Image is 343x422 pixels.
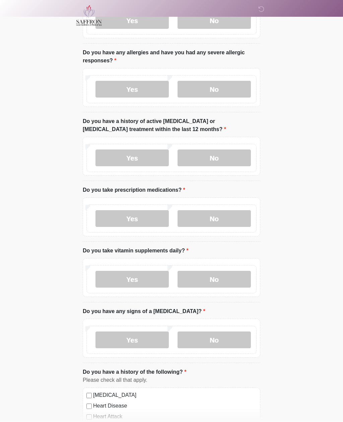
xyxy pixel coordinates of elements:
[93,413,257,421] label: Heart Attack
[83,368,186,376] label: Do you have a history of the following?
[95,331,169,348] label: Yes
[86,414,92,420] input: Heart Attack
[83,376,260,384] div: Please check all that apply.
[95,81,169,98] label: Yes
[83,247,189,255] label: Do you take vitamin supplements daily?
[178,81,251,98] label: No
[95,149,169,166] label: Yes
[178,210,251,227] label: No
[76,5,102,26] img: Saffron Laser Aesthetics and Medical Spa Logo
[83,49,260,65] label: Do you have any allergies and have you had any severe allergic responses?
[83,186,185,194] label: Do you take prescription medications?
[86,393,92,398] input: [MEDICAL_DATA]
[178,271,251,288] label: No
[83,117,260,133] label: Do you have a history of active [MEDICAL_DATA] or [MEDICAL_DATA] treatment within the last 12 mon...
[178,331,251,348] label: No
[95,210,169,227] label: Yes
[95,271,169,288] label: Yes
[86,404,92,409] input: Heart Disease
[178,149,251,166] label: No
[83,307,205,315] label: Do you have any signs of a [MEDICAL_DATA]?
[93,402,257,410] label: Heart Disease
[93,391,257,399] label: [MEDICAL_DATA]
